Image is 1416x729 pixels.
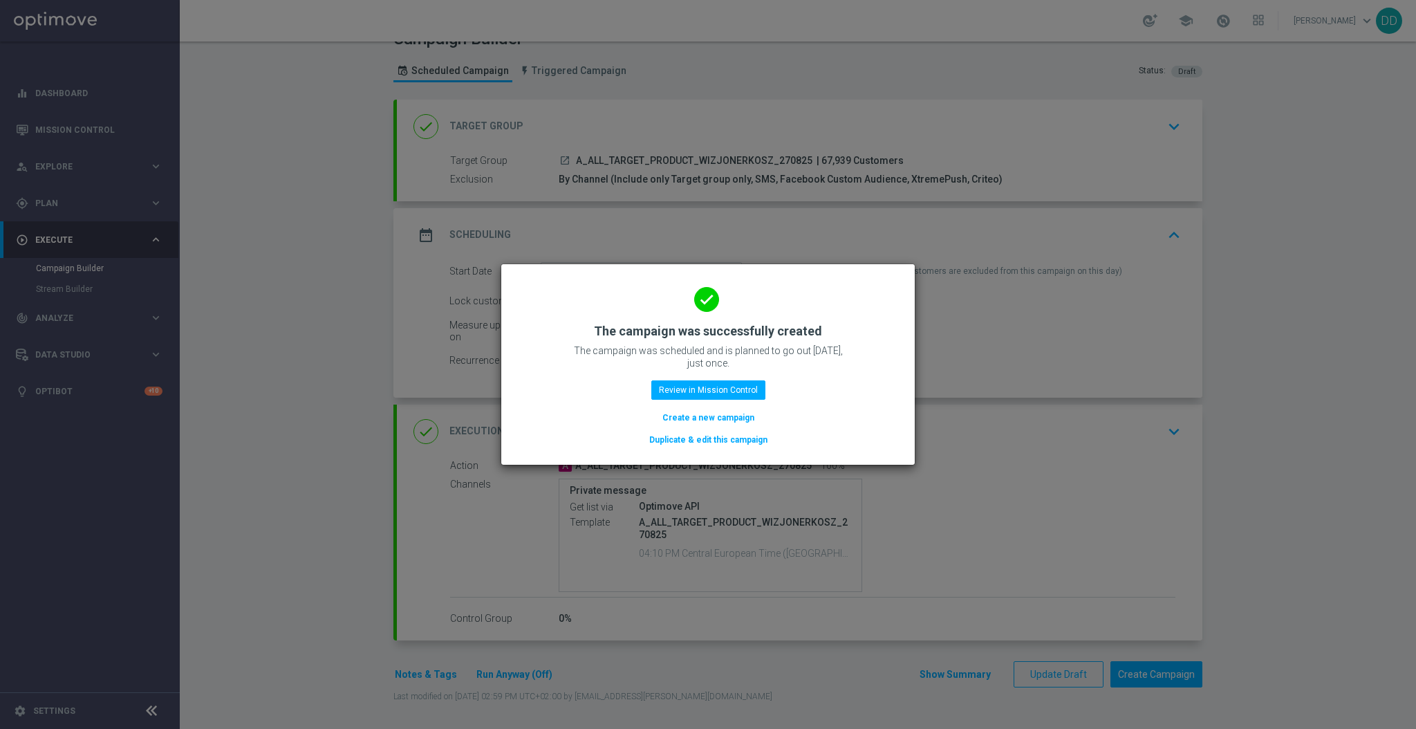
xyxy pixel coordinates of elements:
i: done [694,287,719,312]
button: Review in Mission Control [651,380,765,400]
button: Create a new campaign [661,410,756,425]
h2: The campaign was successfully created [594,323,822,340]
button: Duplicate & edit this campaign [648,432,769,447]
p: The campaign was scheduled and is planned to go out [DATE], just once. [570,344,846,369]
